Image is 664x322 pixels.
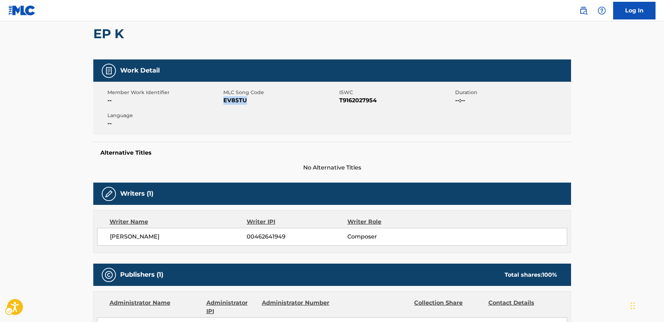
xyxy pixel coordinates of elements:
div: Writer Name [110,218,247,226]
div: Contact Details [488,299,557,316]
img: Work Detail [105,67,113,75]
span: T9162027954 [339,96,453,105]
span: 00462641949 [247,232,347,241]
img: help [598,6,606,15]
div: Writer Role [347,218,439,226]
span: MLC Song Code [223,89,337,96]
iframe: Hubspot Iframe [629,288,664,322]
span: Duration [455,89,569,96]
span: ISWC [339,89,453,96]
h5: Writers (1) [120,190,153,198]
div: Administrator IPI [206,299,257,316]
a: Log In [613,2,656,19]
h5: Publishers (1) [120,271,163,279]
span: -- [107,96,222,105]
img: MLC Logo [8,5,36,16]
div: Administrator Number [262,299,330,316]
span: Member Work Identifier [107,89,222,96]
img: search [579,6,588,15]
h5: Alternative Titles [100,149,564,156]
div: Drag [631,295,635,316]
span: Composer [347,232,439,241]
span: [PERSON_NAME] [110,232,247,241]
div: Collection Share [414,299,483,316]
span: Language [107,112,222,119]
div: Administrator Name [110,299,201,316]
div: Total shares: [505,271,557,279]
img: Publishers [105,271,113,279]
span: EV85TU [223,96,337,105]
div: Writer IPI [247,218,347,226]
span: -- [107,119,222,128]
h5: Work Detail [120,67,160,75]
span: 100 % [542,271,557,278]
h2: EP K [93,26,128,42]
span: No Alternative Titles [93,163,571,172]
div: Chat Widget [629,288,664,322]
img: Writers [105,190,113,198]
span: --:-- [455,96,569,105]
